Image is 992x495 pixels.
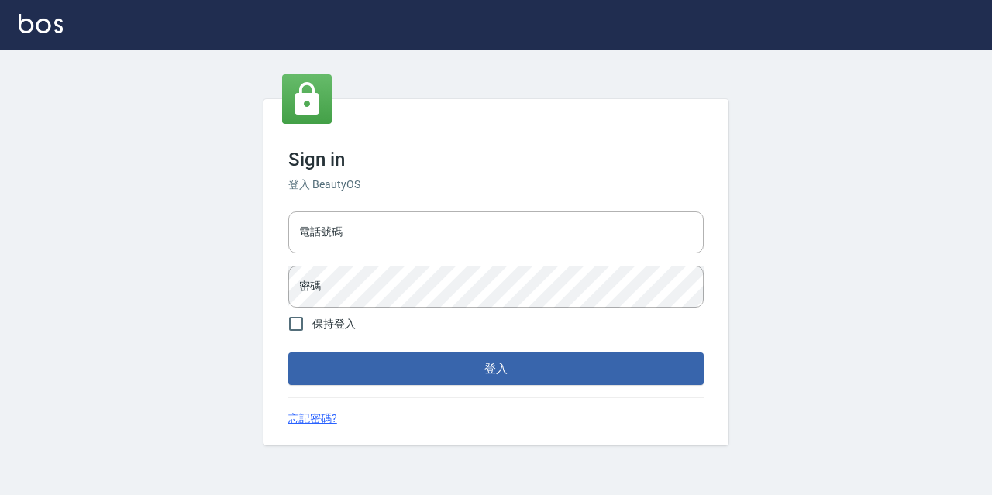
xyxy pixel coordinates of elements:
[288,411,337,427] a: 忘記密碼?
[288,352,704,385] button: 登入
[288,149,704,170] h3: Sign in
[312,316,356,332] span: 保持登入
[19,14,63,33] img: Logo
[288,177,704,193] h6: 登入 BeautyOS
